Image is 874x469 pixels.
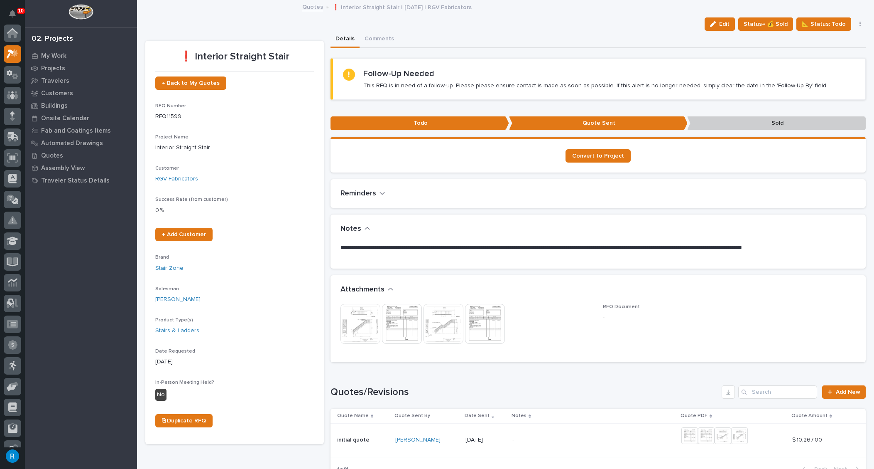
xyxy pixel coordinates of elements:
a: [PERSON_NAME] [155,295,201,304]
a: [PERSON_NAME] [395,437,441,444]
a: Customers [25,87,137,99]
p: Onsite Calendar [41,115,89,122]
button: Notes [340,225,370,234]
p: 10 [18,8,24,14]
div: No [155,389,166,401]
span: ⎘ Duplicate RFQ [162,418,206,424]
p: Buildings [41,102,68,110]
p: [DATE] [465,437,506,444]
span: Status→ 💰 Sold [744,19,788,29]
p: Quote Amount [791,411,827,420]
button: Notifications [4,5,21,22]
p: Quote Sent [509,116,688,130]
p: Fab and Coatings Items [41,127,111,135]
tr: initial quoteinitial quote [PERSON_NAME] [DATE]-$ 10,267.00$ 10,267.00 [331,423,866,457]
button: Status→ 💰 Sold [738,17,793,31]
p: My Work [41,52,66,60]
span: Success Rate (from customer) [155,197,228,202]
button: Comments [360,31,399,48]
p: [DATE] [155,358,314,366]
p: - [603,313,856,322]
button: Reminders [340,189,385,198]
a: Buildings [25,99,137,112]
a: RGV Fabricators [155,175,198,183]
a: Onsite Calendar [25,112,137,124]
h2: Notes [340,225,361,234]
button: 📐 Status: Todo [796,17,851,31]
div: 02. Projects [32,35,73,44]
button: users-avatar [4,447,21,465]
p: Sold [687,116,866,130]
a: Traveler Status Details [25,174,137,187]
p: ❗ Interior Straight Stair [155,51,314,63]
p: Traveler Status Details [41,177,110,185]
a: Quotes [25,149,137,162]
span: RFQ Number [155,104,186,109]
p: Date Sent [465,411,490,420]
span: Edit [719,20,730,28]
p: Automated Drawings [41,140,103,147]
span: + Add Customer [162,232,206,237]
span: In-Person Meeting Held? [155,380,214,385]
h2: Follow-Up Needed [363,69,434,79]
a: + Add Customer [155,228,213,241]
p: Quote PDF [681,411,708,420]
p: Travelers [41,77,69,85]
div: Notifications10 [10,10,21,23]
button: Attachments [340,285,394,294]
a: Projects [25,62,137,74]
p: Todo [331,116,509,130]
a: Automated Drawings [25,137,137,149]
button: Details [331,31,360,48]
p: 0 % [155,206,314,215]
span: Customer [155,166,179,171]
input: Search [738,385,817,399]
h2: Attachments [340,285,384,294]
span: Add New [836,389,860,395]
span: Date Requested [155,349,195,354]
p: Customers [41,90,73,97]
span: Product Type(s) [155,318,193,323]
a: Travelers [25,74,137,87]
a: Add New [822,385,866,399]
a: Stair Zone [155,264,184,273]
h1: Quotes/Revisions [331,386,718,398]
a: My Work [25,49,137,62]
p: initial quote [337,435,371,444]
h2: Reminders [340,189,376,198]
a: Stairs & Ladders [155,326,199,335]
span: Project Name [155,135,189,140]
p: ❗ Interior Straight Stair | [DATE] | RGV Fabricators [332,2,472,11]
p: $ 10,267.00 [792,435,824,444]
p: Interior Straight Stair [155,143,314,152]
p: This RFQ is in need of a follow-up. Please please ensure contact is made as soon as possible. If ... [363,82,827,89]
p: Quotes [41,152,63,160]
p: Quote Sent By [394,411,430,420]
span: ← Back to My Quotes [162,80,220,86]
span: Convert to Project [572,153,624,159]
span: RFQ Document [603,304,640,309]
span: Salesman [155,286,179,291]
a: Fab and Coatings Items [25,124,137,137]
p: Notes [512,411,526,420]
a: Assembly View [25,162,137,174]
p: Assembly View [41,165,85,172]
a: ← Back to My Quotes [155,77,226,90]
p: RFQ11599 [155,112,314,121]
a: Convert to Project [566,149,631,163]
button: Edit [705,17,735,31]
a: Quotes [302,2,323,11]
p: Projects [41,65,65,72]
a: ⎘ Duplicate RFQ [155,414,213,427]
span: 📐 Status: Todo [802,19,846,29]
span: Brand [155,255,169,260]
img: Workspace Logo [69,4,93,20]
p: - [512,437,658,444]
p: Quote Name [337,411,369,420]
